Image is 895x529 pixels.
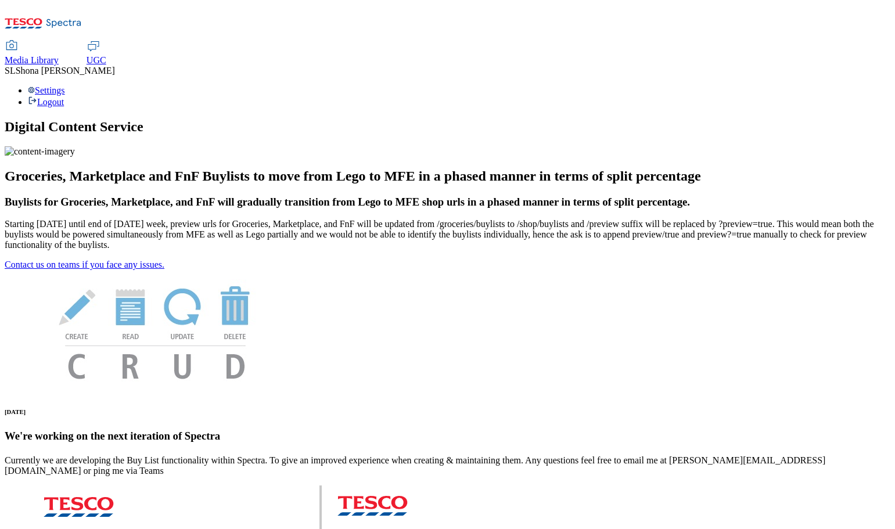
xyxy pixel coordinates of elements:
span: SL [5,66,16,75]
h3: We're working on the next iteration of Spectra [5,430,890,442]
span: Shona [PERSON_NAME] [16,66,115,75]
h2: Groceries, Marketplace and FnF Buylists to move from Lego to MFE in a phased manner in terms of s... [5,168,890,184]
p: Currently we are developing the Buy List functionality within Spectra. To give an improved experi... [5,455,890,476]
h1: Digital Content Service [5,119,890,135]
h6: [DATE] [5,408,890,415]
span: Media Library [5,55,59,65]
a: Settings [28,85,65,95]
a: Logout [28,97,64,107]
h3: Buylists for Groceries, Marketplace, and FnF will gradually transition from Lego to MFE shop urls... [5,196,890,208]
a: Contact us on teams if you face any issues. [5,260,164,269]
p: Starting [DATE] until end of [DATE] week, preview urls for Groceries, Marketplace, and FnF will b... [5,219,890,250]
a: UGC [87,41,106,66]
img: content-imagery [5,146,75,157]
img: News Image [5,270,307,391]
span: UGC [87,55,106,65]
a: Media Library [5,41,59,66]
